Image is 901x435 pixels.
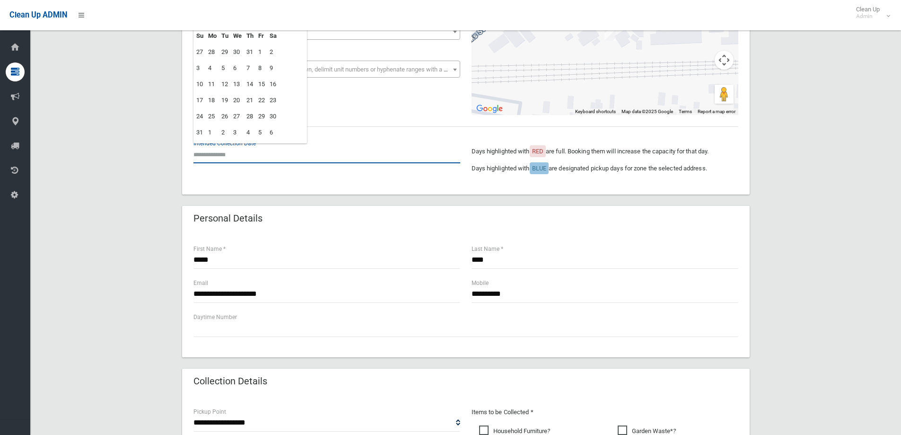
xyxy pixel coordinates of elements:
td: 13 [231,76,244,92]
td: 10 [194,76,206,92]
td: 4 [206,60,219,76]
td: 8 [256,60,267,76]
td: 26 [219,108,231,124]
td: 28 [206,44,219,60]
td: 31 [194,124,206,141]
td: 1 [256,44,267,60]
span: 5 [196,25,458,38]
td: 6 [267,124,279,141]
td: 15 [256,76,267,92]
td: 6 [231,60,244,76]
span: Map data ©2025 Google [621,109,673,114]
header: Personal Details [182,209,274,228]
th: Fr [256,28,267,44]
td: 29 [256,108,267,124]
a: Terms (opens in new tab) [679,109,692,114]
button: Map camera controls [715,51,734,70]
td: 30 [231,44,244,60]
td: 2 [219,124,231,141]
td: 9 [267,60,279,76]
td: 7 [244,60,256,76]
th: Tu [219,28,231,44]
header: Collection Details [182,372,279,391]
td: 22 [256,92,267,108]
span: 5 [193,23,460,40]
td: 24 [194,108,206,124]
th: Th [244,28,256,44]
th: We [231,28,244,44]
td: 17 [194,92,206,108]
td: 20 [231,92,244,108]
td: 29 [219,44,231,60]
p: Days highlighted with are full. Booking them will increase the capacity for that day. [472,146,738,157]
p: Items to be Collected * [472,407,738,418]
td: 28 [244,108,256,124]
td: 11 [206,76,219,92]
td: 3 [231,124,244,141]
td: 30 [267,108,279,124]
a: Open this area in Google Maps (opens a new window) [474,103,505,115]
small: Admin [856,13,880,20]
span: Select the unit number from the dropdown, delimit unit numbers or hyphenate ranges with a comma [200,66,464,73]
td: 5 [256,124,267,141]
td: 27 [231,108,244,124]
span: Clean Up [851,6,889,20]
img: Google [474,103,505,115]
th: Mo [206,28,219,44]
td: 23 [267,92,279,108]
td: 5 [219,60,231,76]
td: 2 [267,44,279,60]
td: 3 [194,60,206,76]
button: Drag Pegman onto the map to open Street View [715,85,734,104]
td: 12 [219,76,231,92]
th: Sa [267,28,279,44]
td: 18 [206,92,219,108]
td: 4 [244,124,256,141]
td: 1 [206,124,219,141]
td: 19 [219,92,231,108]
td: 25 [206,108,219,124]
td: 14 [244,76,256,92]
div: 5 Nigel Place, PADSTOW NSW 2211 [604,25,616,41]
td: 16 [267,76,279,92]
p: Days highlighted with are designated pickup days for zone the selected address. [472,163,738,174]
span: Clean Up ADMIN [9,10,67,19]
th: Su [194,28,206,44]
span: BLUE [532,165,546,172]
td: 21 [244,92,256,108]
a: Report a map error [698,109,735,114]
td: 31 [244,44,256,60]
span: RED [532,148,543,155]
button: Keyboard shortcuts [575,108,616,115]
td: 27 [194,44,206,60]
